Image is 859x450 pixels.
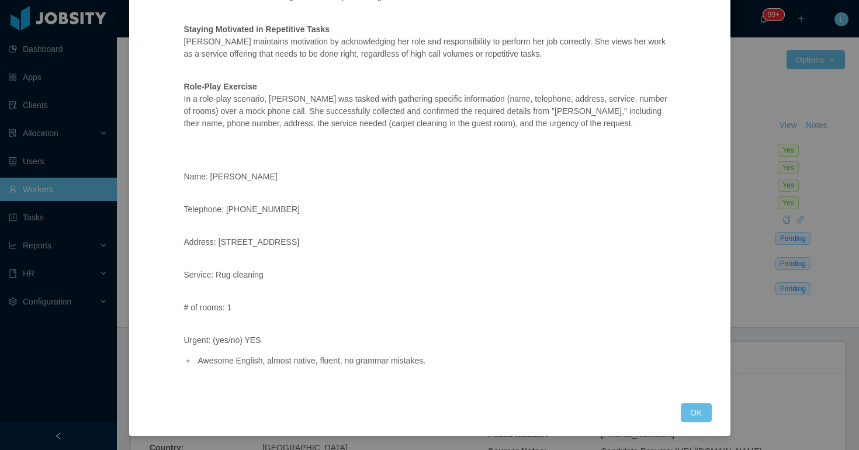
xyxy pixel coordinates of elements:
[184,23,675,60] p: [PERSON_NAME] maintains motivation by acknowledging her role and responsibility to perform her jo...
[184,81,675,130] p: In a role-play scenario, [PERSON_NAME] was tasked with gathering specific information (name, tele...
[184,82,257,91] strong: Role-Play Exercise
[184,171,675,183] p: Name: [PERSON_NAME]
[184,334,675,347] p: Urgent: (yes/no) YES
[196,355,675,367] li: Awesome English, almost native, fluent, no grammar mistakes.
[184,25,330,34] strong: Staying Motivated in Repetitive Tasks
[184,236,675,248] p: Address: [STREET_ADDRESS]
[184,302,675,314] p: # of rooms: 1
[184,269,675,281] p: Service: Rug cleaning
[681,403,711,422] button: OK
[184,203,675,216] p: Telephone: [PHONE_NUMBER]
